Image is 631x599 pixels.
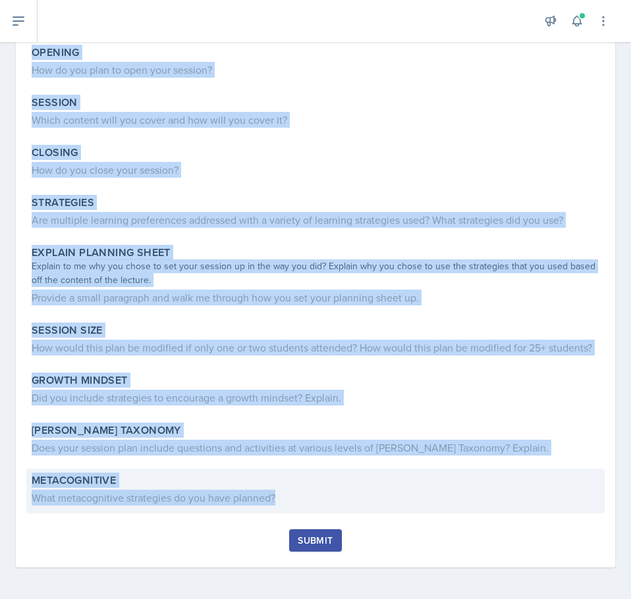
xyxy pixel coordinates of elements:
div: How do you close your session? [32,162,599,178]
label: Session [32,96,78,109]
div: Explain to me why you chose to set your session up in the way you did? Explain why you chose to u... [32,259,599,287]
label: Explain Planning Sheet [32,246,171,259]
div: How do you plan to open your session? [32,62,599,78]
label: Opening [32,46,80,59]
div: How would this plan be modified if only one or two students attended? How would this plan be modi... [32,340,599,355]
label: Growth Mindset [32,374,128,387]
label: [PERSON_NAME] Taxonomy [32,424,181,437]
div: Are multiple learning preferences addressed with a variety of learning strategies used? What stra... [32,212,599,228]
div: Submit [298,535,333,546]
div: Did you include strategies to encourage a growth mindset? Explain. [32,390,599,405]
div: What metacognitive strategies do you have planned? [32,490,599,506]
div: Provide a small paragraph and walk me through how you set your planning sheet up. [32,290,599,305]
label: Strategies [32,196,94,209]
button: Submit [289,529,341,552]
div: Which content will you cover and how will you cover it? [32,112,599,128]
div: Does your session plan include questions and activities at various levels of [PERSON_NAME] Taxono... [32,440,599,456]
label: Session Size [32,324,103,337]
label: Closing [32,146,78,159]
label: Metacognitive [32,474,116,487]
